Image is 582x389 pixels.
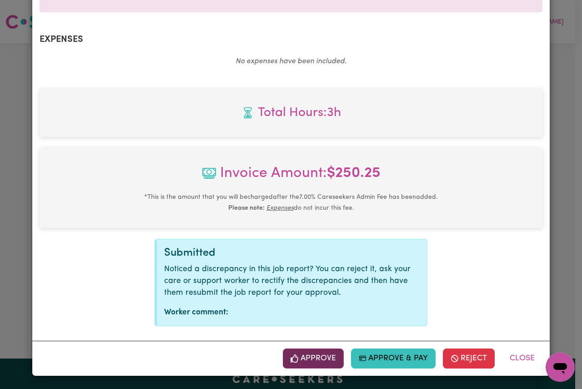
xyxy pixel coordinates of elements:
span: Invoice Amount: [47,162,535,192]
p: Noticed a discrepancy in this job report? You can reject it, ask your care or support worker to r... [164,263,420,299]
button: Approve & Pay [351,349,436,369]
button: Approve [283,349,344,369]
b: Please note: [228,205,265,212]
button: Close [502,349,542,369]
em: No expenses have been included. [236,58,346,65]
h2: Expenses [40,34,542,45]
span: Submitted [164,248,216,258]
small: This is the amount that you will be charged after the 7.00 % Careseekers Admin Fee has been added... [144,194,438,212]
strong: Worker comment: [164,308,228,316]
button: Reject [443,349,495,369]
iframe: Button to launch messaging window [546,353,575,382]
span: Total hours worked: 3 hours [47,103,535,122]
u: Expenses [266,205,294,212]
b: $ 250.25 [327,166,381,181]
